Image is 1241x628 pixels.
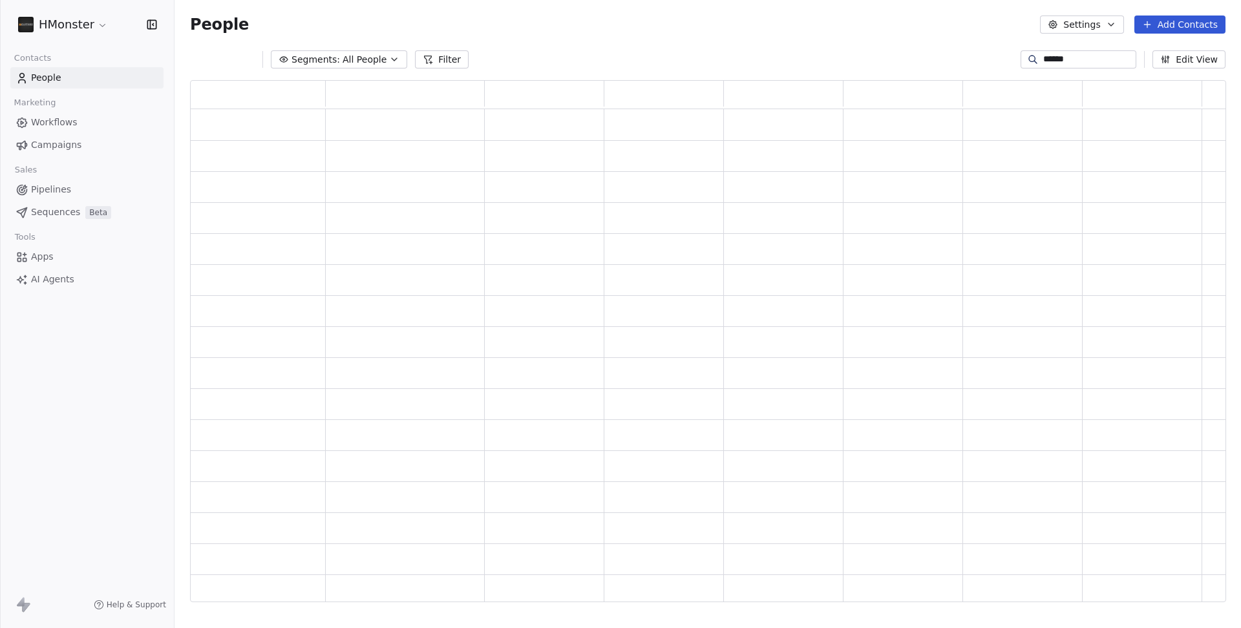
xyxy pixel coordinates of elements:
span: HMonster [39,16,94,33]
span: Help & Support [107,600,166,610]
span: People [190,15,249,34]
button: Settings [1040,16,1123,34]
span: All People [343,53,387,67]
button: Edit View [1152,50,1225,68]
span: Apps [31,250,54,264]
button: Filter [415,50,469,68]
a: Pipelines [10,179,164,200]
a: AI Agents [10,269,164,290]
span: Campaigns [31,138,81,152]
span: Contacts [8,48,57,68]
a: People [10,67,164,89]
span: Marketing [8,93,61,112]
span: Beta [85,206,111,219]
span: Tools [9,227,41,247]
span: Segments: [292,53,340,67]
a: Help & Support [94,600,166,610]
span: Sequences [31,205,80,219]
a: Apps [10,246,164,267]
a: SequencesBeta [10,202,164,223]
img: HG1.jpg [18,17,34,32]
span: Sales [9,160,43,180]
span: People [31,71,61,85]
a: Campaigns [10,134,164,156]
a: Workflows [10,112,164,133]
button: HMonster [16,14,111,36]
span: Pipelines [31,183,71,196]
span: Workflows [31,116,78,129]
button: Add Contacts [1134,16,1225,34]
span: AI Agents [31,273,74,286]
